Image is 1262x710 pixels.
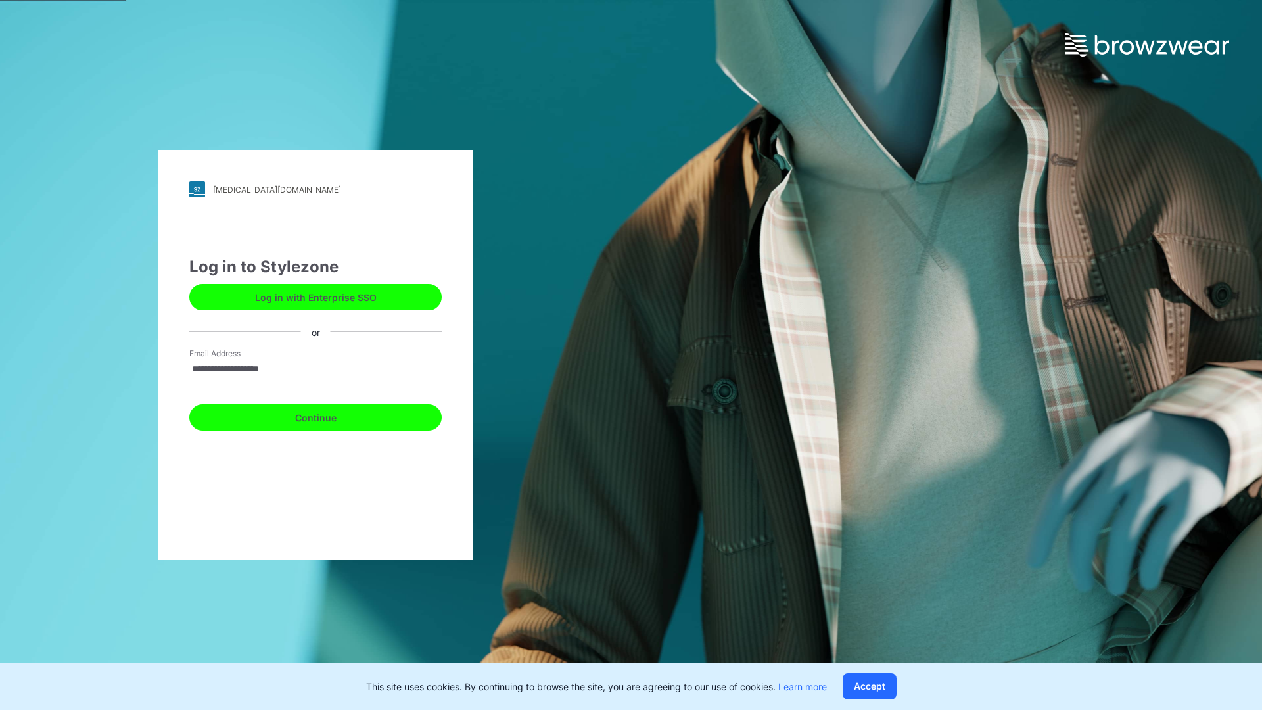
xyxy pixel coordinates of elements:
[189,181,442,197] a: [MEDICAL_DATA][DOMAIN_NAME]
[189,255,442,279] div: Log in to Stylezone
[301,325,331,339] div: or
[366,680,827,694] p: This site uses cookies. By continuing to browse the site, you are agreeing to our use of cookies.
[1065,33,1229,57] img: browzwear-logo.e42bd6dac1945053ebaf764b6aa21510.svg
[213,185,341,195] div: [MEDICAL_DATA][DOMAIN_NAME]
[189,404,442,431] button: Continue
[189,348,281,360] label: Email Address
[843,673,897,699] button: Accept
[189,284,442,310] button: Log in with Enterprise SSO
[778,681,827,692] a: Learn more
[189,181,205,197] img: stylezone-logo.562084cfcfab977791bfbf7441f1a819.svg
